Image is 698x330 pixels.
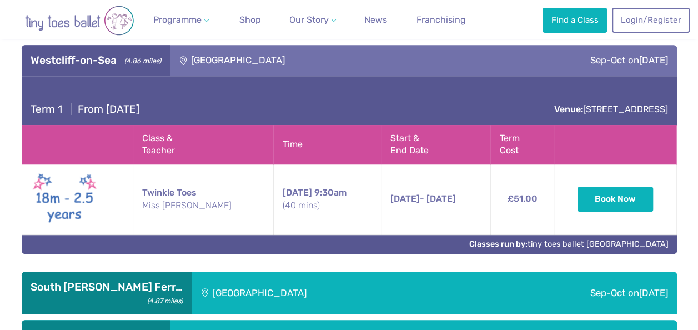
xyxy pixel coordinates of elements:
[554,104,583,114] strong: Venue:
[364,14,387,25] span: News
[416,14,466,25] span: Franchising
[491,164,554,234] td: £51.00
[456,45,677,76] div: Sep-Oct on
[469,239,669,249] a: Classes run by:tiny toes ballet [GEOGRAPHIC_DATA]
[31,171,98,228] img: Twinkle toes New (May 2025)
[235,9,265,31] a: Shop
[491,125,554,164] th: Term Cost
[390,193,456,204] span: - [DATE]
[360,9,391,31] a: News
[639,54,668,66] span: [DATE]
[133,125,274,164] th: Class & Teacher
[143,294,182,306] small: (4.87 miles)
[192,272,466,314] div: [GEOGRAPHIC_DATA]
[31,103,139,116] h4: From [DATE]
[543,8,607,32] a: Find a Class
[133,164,274,234] td: Twinkle Toes
[120,54,160,66] small: (4.86 miles)
[285,9,340,31] a: Our Story
[381,125,490,164] th: Start & End Date
[153,14,202,25] span: Programme
[170,45,456,76] div: [GEOGRAPHIC_DATA]
[283,187,312,198] span: [DATE]
[412,9,470,31] a: Franchising
[31,103,62,116] span: Term 1
[283,199,372,212] small: (40 mins)
[554,104,668,114] a: Venue:[STREET_ADDRESS]
[31,281,183,294] h3: South [PERSON_NAME] Ferr…
[274,164,381,234] td: 9:30am
[274,125,381,164] th: Time
[639,287,668,298] span: [DATE]
[239,14,261,25] span: Shop
[466,272,677,314] div: Sep-Oct on
[390,193,420,204] span: [DATE]
[289,14,329,25] span: Our Story
[612,8,690,32] a: Login/Register
[31,54,161,67] h3: Westcliff-on-Sea
[142,199,265,212] small: Miss [PERSON_NAME]
[149,9,213,31] a: Programme
[578,187,653,211] button: Book Now
[469,239,528,249] strong: Classes run by:
[65,103,78,116] span: |
[13,6,146,36] img: tiny toes ballet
